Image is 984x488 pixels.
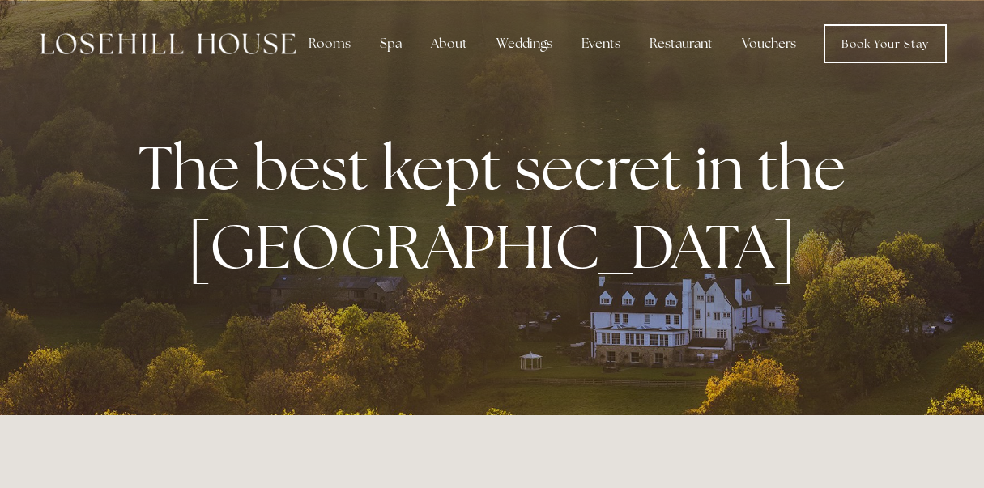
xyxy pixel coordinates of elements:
[296,28,364,60] div: Rooms
[569,28,633,60] div: Events
[729,28,809,60] a: Vouchers
[824,24,947,63] a: Book Your Stay
[367,28,415,60] div: Spa
[418,28,480,60] div: About
[483,28,565,60] div: Weddings
[637,28,726,60] div: Restaurant
[40,33,296,54] img: Losehill House
[138,128,858,286] strong: The best kept secret in the [GEOGRAPHIC_DATA]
